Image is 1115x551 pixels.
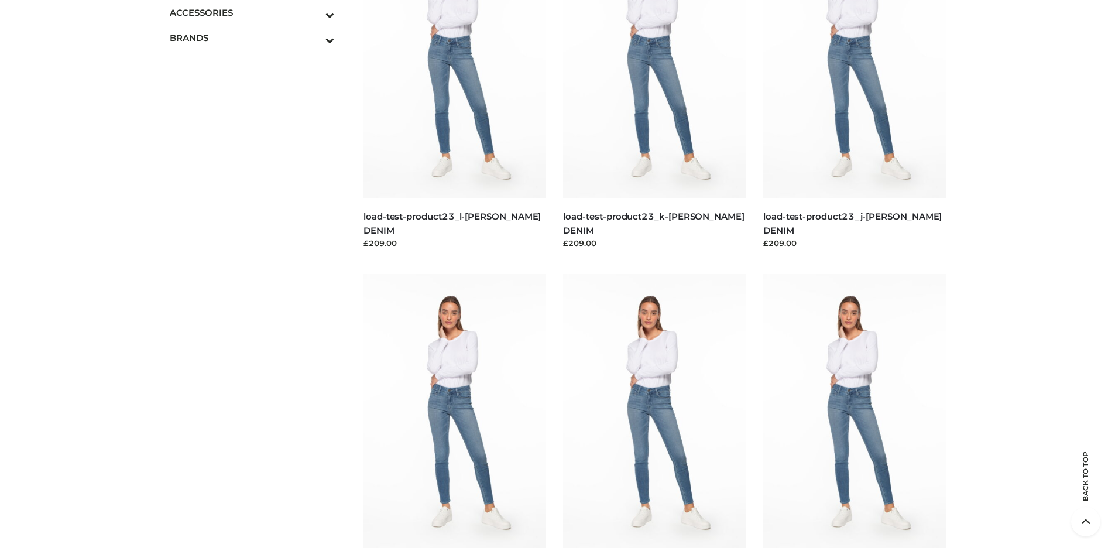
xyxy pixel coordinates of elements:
div: £209.00 [763,237,946,249]
a: load-test-product23_k-[PERSON_NAME] DENIM [563,211,744,235]
span: Back to top [1071,472,1100,501]
span: BRANDS [170,31,335,45]
a: BRANDSToggle Submenu [170,25,335,50]
div: £209.00 [563,237,746,249]
a: load-test-product23_j-[PERSON_NAME] DENIM [763,211,942,235]
div: £209.00 [363,237,546,249]
button: Toggle Submenu [293,25,334,50]
a: load-test-product23_l-[PERSON_NAME] DENIM [363,211,541,235]
span: ACCESSORIES [170,6,335,19]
